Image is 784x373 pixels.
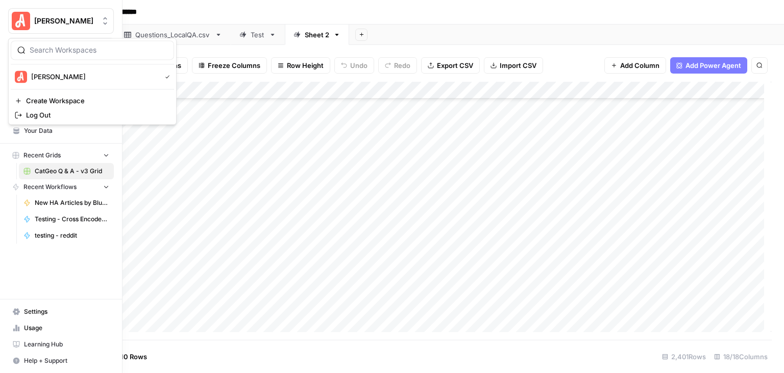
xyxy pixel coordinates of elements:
[670,57,747,74] button: Add Power Agent
[35,198,109,207] span: New HA Articles by Blueprint
[19,195,114,211] a: New HA Articles by Blueprint
[11,108,174,122] a: Log Out
[604,57,666,74] button: Add Column
[437,60,473,71] span: Export CSV
[231,25,285,45] a: Test
[24,323,109,333] span: Usage
[378,57,417,74] button: Redo
[19,211,114,227] a: Testing - Cross Encoder Reranker
[421,57,480,74] button: Export CSV
[8,336,114,353] a: Learning Hub
[26,96,166,106] span: Create Workspace
[8,179,114,195] button: Recent Workflows
[8,353,114,369] button: Help + Support
[106,352,147,362] span: Add 10 Rows
[115,25,231,45] a: Questions_LocalQA.csv
[30,45,167,55] input: Search Workspaces
[500,60,536,71] span: Import CSV
[208,60,260,71] span: Freeze Columns
[11,94,174,108] a: Create Workspace
[35,231,109,240] span: testing - reddit
[15,71,27,83] img: Angi Logo
[8,123,114,139] a: Your Data
[271,57,330,74] button: Row Height
[19,163,114,179] a: CatGeo Q & A - v3 Grid
[658,348,710,365] div: 2,401 Rows
[24,356,109,365] span: Help + Support
[287,60,324,71] span: Row Height
[35,167,109,176] span: CatGeo Q & A - v3 Grid
[710,348,772,365] div: 18/18 Columns
[620,60,659,71] span: Add Column
[24,340,109,349] span: Learning Hub
[192,57,267,74] button: Freeze Columns
[24,307,109,316] span: Settings
[685,60,741,71] span: Add Power Agent
[8,320,114,336] a: Usage
[484,57,543,74] button: Import CSV
[23,182,77,192] span: Recent Workflows
[251,30,265,40] div: Test
[8,8,114,34] button: Workspace: Angi
[285,25,349,45] a: Sheet 2
[26,110,166,120] span: Log Out
[19,227,114,244] a: testing - reddit
[8,38,177,125] div: Workspace: Angi
[24,126,109,135] span: Your Data
[12,12,30,30] img: Angi Logo
[394,60,410,71] span: Redo
[305,30,329,40] div: Sheet 2
[8,148,114,163] button: Recent Grids
[34,16,96,26] span: [PERSON_NAME]
[31,72,157,82] span: [PERSON_NAME]
[23,151,61,160] span: Recent Grids
[35,215,109,224] span: Testing - Cross Encoder Reranker
[8,304,114,320] a: Settings
[334,57,374,74] button: Undo
[350,60,367,71] span: Undo
[135,30,211,40] div: Questions_LocalQA.csv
